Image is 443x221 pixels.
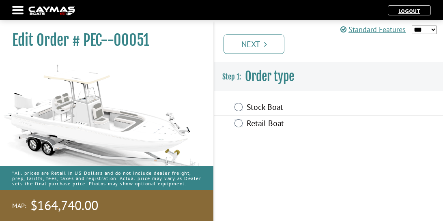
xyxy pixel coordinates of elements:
[247,118,364,130] label: Retail Boat
[30,197,98,214] span: $164,740.00
[12,166,201,191] p: *All prices are Retail in US Dollars and do not include dealer freight, prep, tariffs, fees, taxe...
[12,202,26,210] span: MAP:
[394,7,424,15] a: Logout
[221,33,443,54] ul: Pagination
[12,31,193,49] h1: Edit Order # PEC--00051
[224,34,284,54] a: Next
[28,6,75,15] img: caymas-dealer-connect-2ed40d3bc7270c1d8d7ffb4b79bf05adc795679939227970def78ec6f6c03838.gif
[247,102,364,114] label: Stock Boat
[340,24,406,35] a: Standard Features
[214,62,443,92] h3: Order type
